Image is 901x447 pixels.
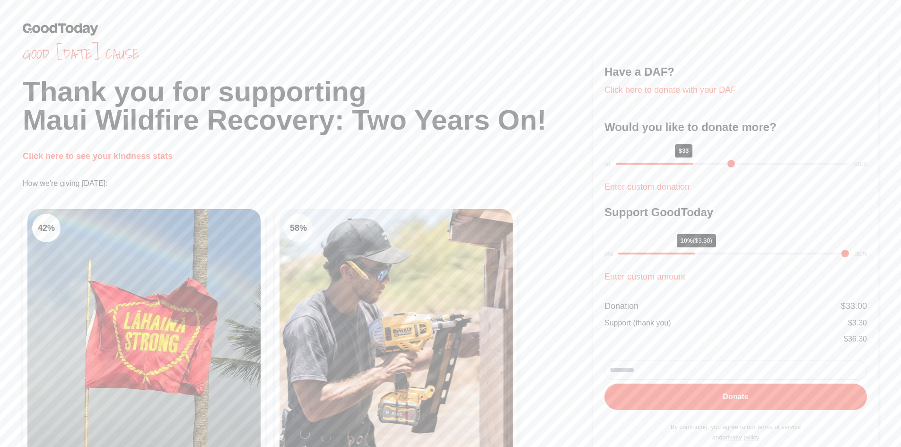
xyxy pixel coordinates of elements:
[604,182,690,192] a: Enter custom donation
[32,214,61,242] div: 42 %
[852,319,867,327] span: 3.30
[23,23,98,35] img: GoodToday
[604,384,867,410] button: Donate
[23,45,593,62] span: Good [DATE] cause
[604,422,867,443] p: By continuing, you agree to our terms of service and
[604,272,685,281] a: Enter custom amount
[604,85,736,95] a: Click here to donate with your DAF
[846,301,867,311] span: 33.00
[848,335,867,343] span: 36.30
[675,144,693,158] div: $33
[604,317,671,329] div: Support (thank you)
[844,333,867,345] div: $
[23,178,593,189] p: How we're giving [DATE]:
[604,120,867,135] h3: Would you like to donate more?
[841,299,867,313] div: $
[722,434,759,441] a: privacy policy
[677,234,716,247] div: 10%
[23,78,593,134] h1: Thank you for supporting Maui Wildfire Recovery: Two Years On!
[604,299,639,313] div: Donation
[604,64,867,79] h3: Have a DAF?
[693,237,712,244] span: ($3.30)
[604,249,613,259] div: 0%
[23,151,173,161] a: Click here to see your kindness stats
[853,159,867,169] div: $100
[855,249,867,259] div: 30%
[604,159,611,169] div: $1
[284,214,313,242] div: 58 %
[848,317,867,329] div: $
[604,205,867,220] h3: Support GoodToday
